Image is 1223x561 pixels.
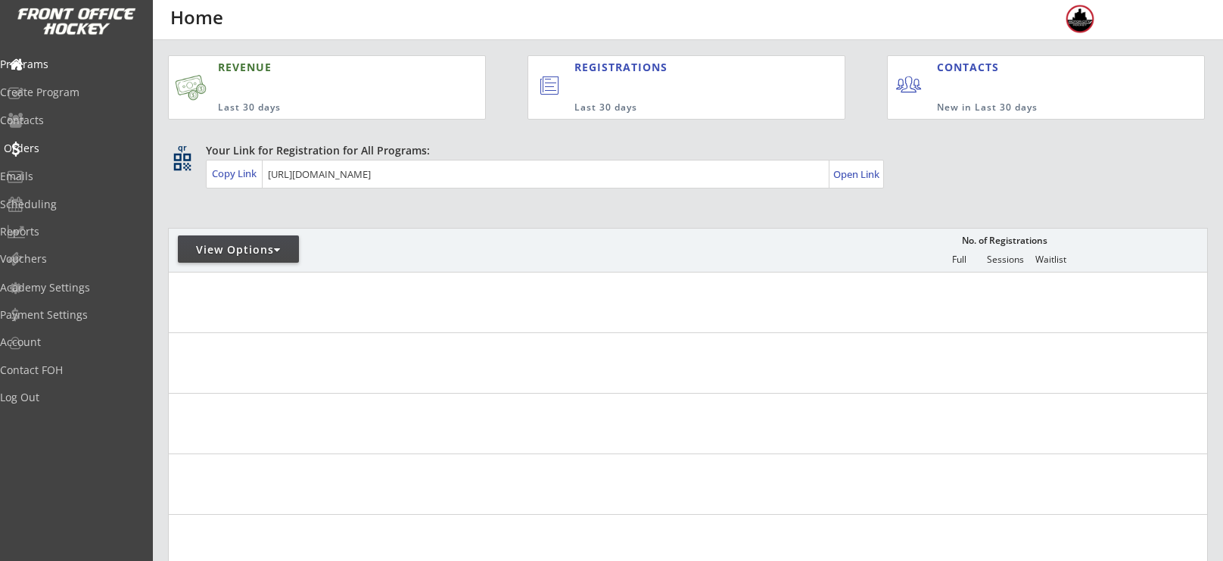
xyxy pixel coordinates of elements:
[574,101,783,114] div: Last 30 days
[218,101,412,114] div: Last 30 days
[982,254,1028,265] div: Sessions
[173,143,191,153] div: qr
[937,60,1006,75] div: CONTACTS
[957,235,1051,246] div: No. of Registrations
[171,151,194,173] button: qr_code
[4,143,140,154] div: Orders
[218,60,412,75] div: REVENUE
[206,143,1161,158] div: Your Link for Registration for All Programs:
[178,242,299,257] div: View Options
[1028,254,1073,265] div: Waitlist
[937,101,1134,114] div: New in Last 30 days
[212,167,260,180] div: Copy Link
[574,60,775,75] div: REGISTRATIONS
[833,164,881,185] a: Open Link
[833,168,881,181] div: Open Link
[936,254,982,265] div: Full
